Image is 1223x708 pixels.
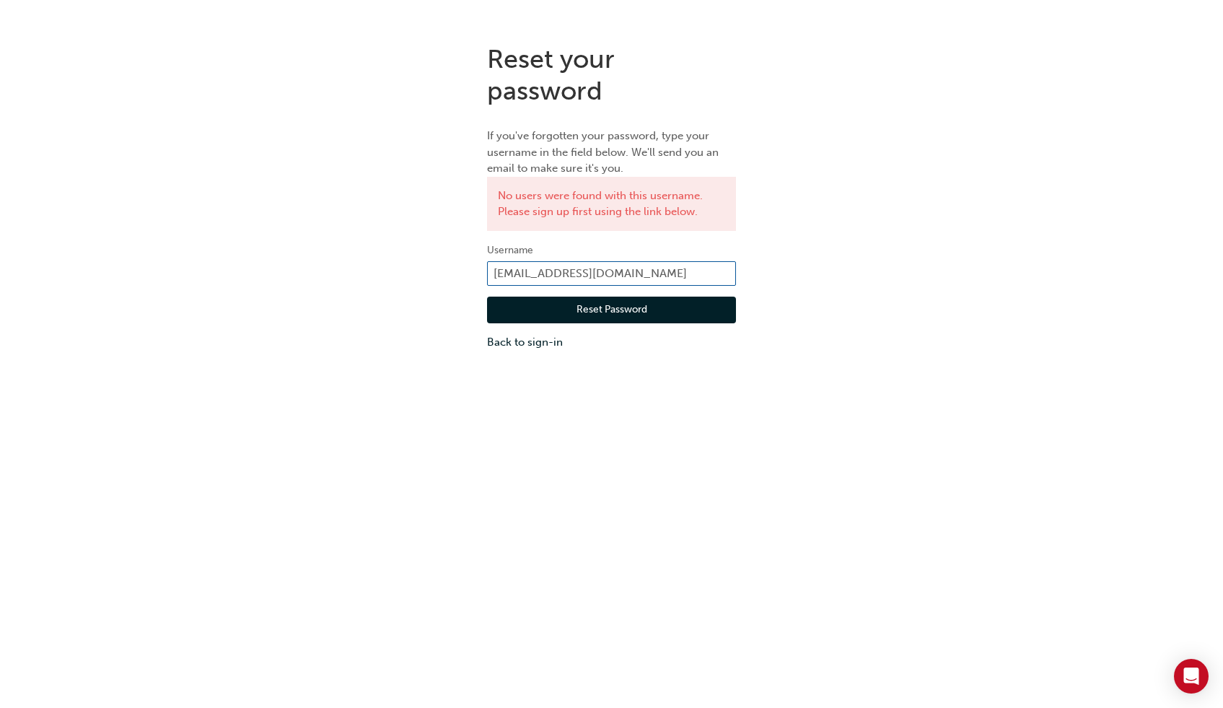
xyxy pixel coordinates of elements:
[487,177,736,231] div: No users were found with this username. Please sign up first using the link below.
[487,242,736,259] label: Username
[487,334,736,351] a: Back to sign-in
[487,297,736,324] button: Reset Password
[487,128,736,177] p: If you've forgotten your password, type your username in the field below. We'll send you an email...
[1174,659,1209,694] div: Open Intercom Messenger
[487,43,736,106] h1: Reset your password
[487,261,736,286] input: Username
